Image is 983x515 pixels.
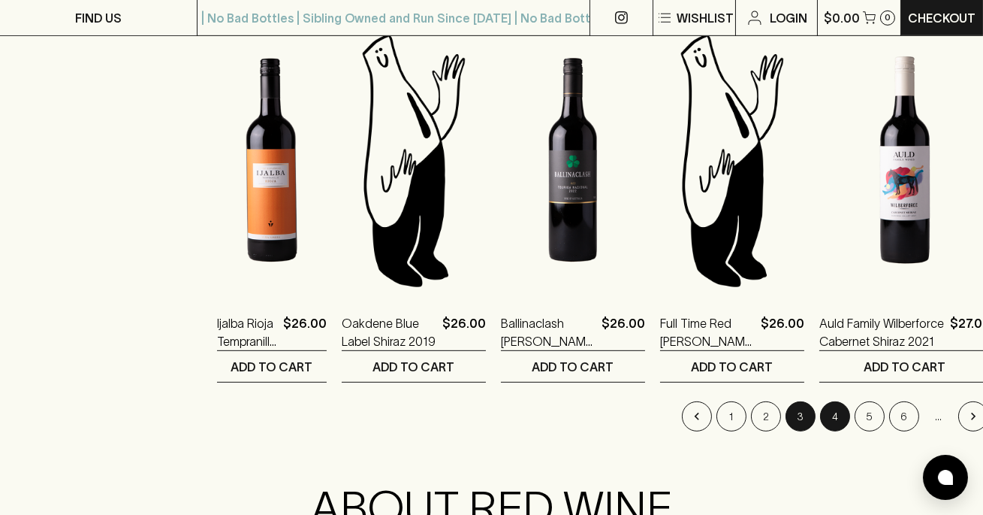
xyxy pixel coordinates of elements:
p: Wishlist [677,9,734,27]
div: … [924,401,954,432]
button: ADD TO CART [501,351,645,382]
img: Blackhearts & Sparrows Man [342,29,486,292]
button: Go to previous page [682,401,712,432]
p: $26.00 [761,314,804,350]
p: Checkout [909,9,976,27]
img: Ijalba Rioja Tempranillo 2023 [217,29,327,292]
button: Go to page 2 [751,401,781,432]
p: Login [770,9,807,27]
p: ADD TO CART [692,358,773,376]
button: Go to page 1 [716,401,746,432]
p: FIND US [75,9,122,27]
button: Go to page 5 [855,401,885,432]
button: ADD TO CART [217,351,327,382]
button: Go to page 4 [820,401,850,432]
p: ADD TO CART [532,358,614,376]
a: Auld Family Wilberforce Cabernet Shiraz 2021 [819,314,944,350]
p: $26.00 [283,314,327,350]
p: 0 [885,14,891,22]
p: $0.00 [824,9,860,27]
a: Ballinaclash [PERSON_NAME] Touriga Nacional 2022 [501,314,596,350]
img: Ballinaclash Ned Touriga Nacional 2022 [501,29,645,292]
button: Go to page 6 [889,401,919,432]
button: ADD TO CART [342,351,486,382]
p: $26.00 [602,314,645,350]
button: ADD TO CART [660,351,804,382]
p: $26.00 [442,314,486,350]
img: bubble-icon [938,470,953,485]
img: Blackhearts & Sparrows Man [660,29,804,292]
a: Ijalba Rioja Tempranillo 2023 [217,314,277,350]
a: Oakdene Blue Label Shiraz 2019 [342,314,436,350]
button: page 3 [785,401,816,432]
p: ADD TO CART [373,358,455,376]
a: Full Time Red [PERSON_NAME] Tempranillo 2024 [660,314,755,350]
p: ADD TO CART [864,358,946,376]
p: ADD TO CART [231,358,313,376]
